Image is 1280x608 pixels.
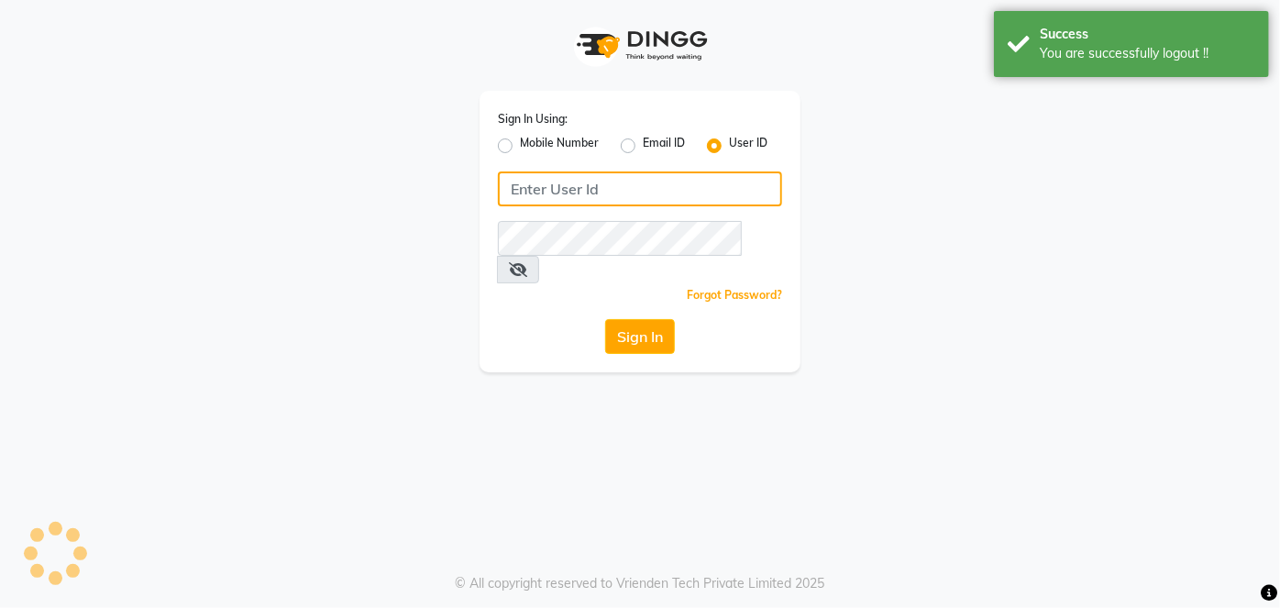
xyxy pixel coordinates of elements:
[498,171,782,206] input: Username
[567,18,713,72] img: logo1.svg
[498,111,568,127] label: Sign In Using:
[605,319,675,354] button: Sign In
[1040,25,1255,44] div: Success
[520,135,599,157] label: Mobile Number
[643,135,685,157] label: Email ID
[498,221,742,256] input: Username
[1040,44,1255,63] div: You are successfully logout !!
[729,135,767,157] label: User ID
[687,288,782,302] a: Forgot Password?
